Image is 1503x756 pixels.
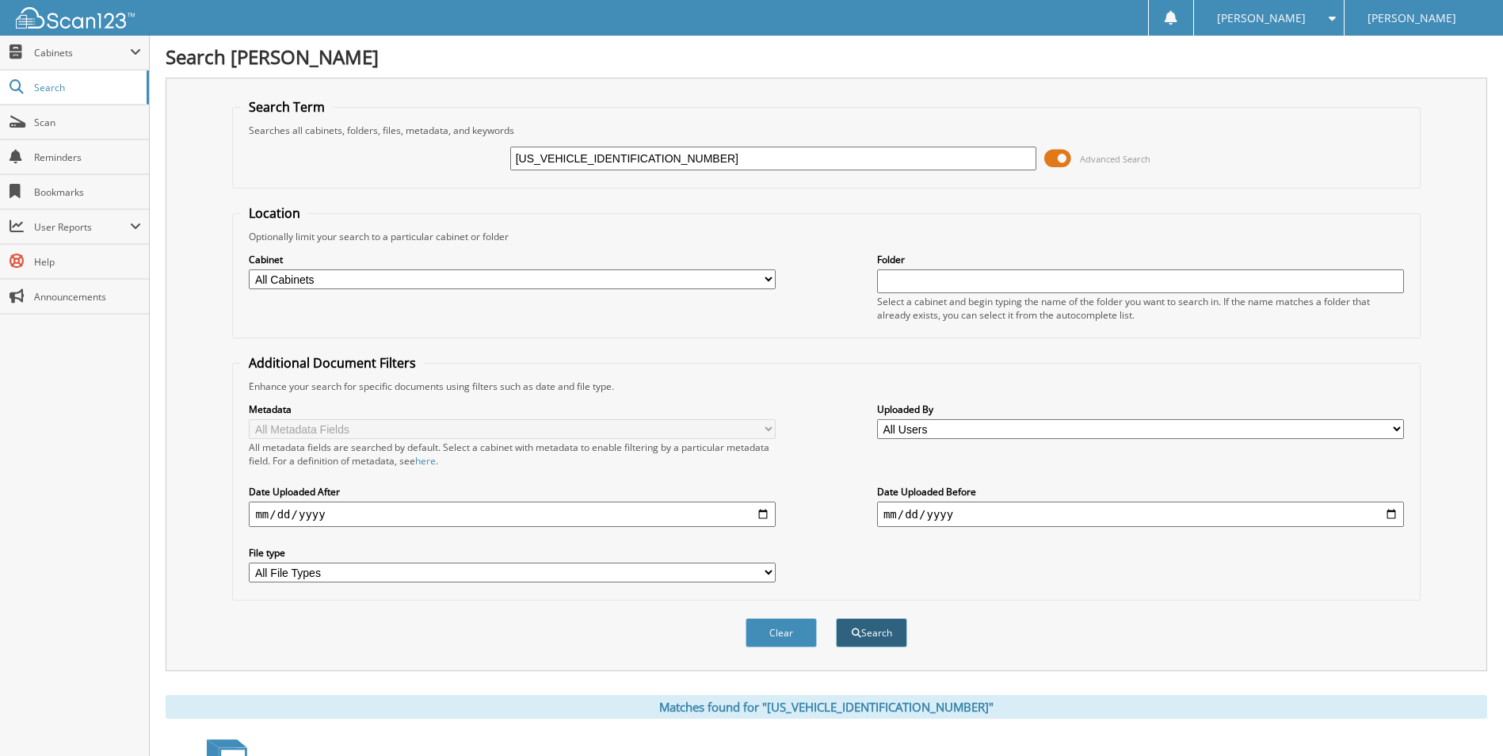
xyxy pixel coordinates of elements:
h1: Search [PERSON_NAME] [166,44,1487,70]
input: start [249,502,776,527]
div: All metadata fields are searched by default. Select a cabinet with metadata to enable filtering b... [249,441,776,468]
label: Cabinet [249,253,776,266]
a: here [415,454,436,468]
label: Date Uploaded After [249,485,776,498]
span: Scan [34,116,141,129]
div: Searches all cabinets, folders, files, metadata, and keywords [241,124,1411,137]
legend: Search Term [241,98,333,116]
span: [PERSON_NAME] [1217,13,1306,23]
legend: Additional Document Filters [241,354,424,372]
iframe: Chat Widget [1424,680,1503,756]
button: Clear [746,618,817,647]
span: [PERSON_NAME] [1368,13,1456,23]
span: Help [34,255,141,269]
label: File type [249,546,776,559]
span: Reminders [34,151,141,164]
label: Folder [877,253,1404,266]
input: end [877,502,1404,527]
label: Date Uploaded Before [877,485,1404,498]
div: Optionally limit your search to a particular cabinet or folder [241,230,1411,243]
img: scan123-logo-white.svg [16,7,135,29]
span: User Reports [34,220,130,234]
legend: Location [241,204,308,222]
label: Metadata [249,403,776,416]
button: Search [836,618,907,647]
div: Select a cabinet and begin typing the name of the folder you want to search in. If the name match... [877,295,1404,322]
span: Bookmarks [34,185,141,199]
label: Uploaded By [877,403,1404,416]
span: Advanced Search [1080,153,1150,165]
div: Matches found for "[US_VEHICLE_IDENTIFICATION_NUMBER]" [166,695,1487,719]
div: Enhance your search for specific documents using filters such as date and file type. [241,380,1411,393]
span: Announcements [34,290,141,304]
span: Cabinets [34,46,130,59]
span: Search [34,81,139,94]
